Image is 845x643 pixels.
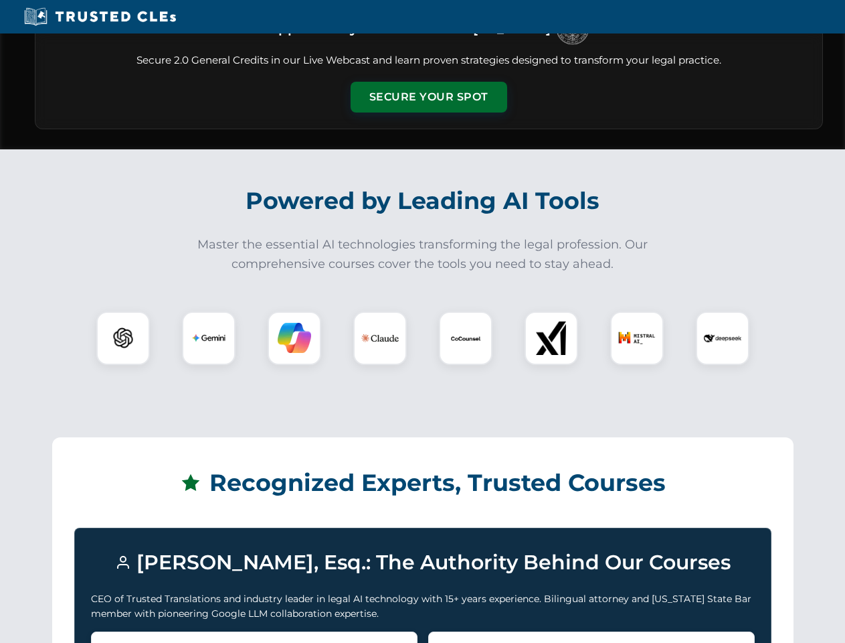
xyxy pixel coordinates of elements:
[91,591,755,622] p: CEO of Trusted Translations and industry leader in legal AI technology with 15+ years experience....
[20,7,180,27] img: Trusted CLEs
[182,311,236,365] div: Gemini
[439,311,492,365] div: CoCounsel
[525,311,578,365] div: xAI
[696,311,749,365] div: DeepSeek
[449,321,482,355] img: CoCounsel Logo
[704,319,741,357] img: DeepSeek Logo
[52,177,793,224] h2: Powered by Leading AI Tools
[361,319,399,357] img: Claude Logo
[91,545,755,581] h3: [PERSON_NAME], Esq.: The Authority Behind Our Courses
[192,321,225,355] img: Gemini Logo
[104,319,143,358] img: ChatGPT Logo
[52,53,806,68] p: Secure 2.0 General Credits in our Live Webcast and learn proven strategies designed to transform ...
[74,459,771,506] h2: Recognized Experts, Trusted Courses
[618,319,656,357] img: Mistral AI Logo
[96,311,150,365] div: ChatGPT
[351,82,507,113] button: Secure Your Spot
[278,321,311,355] img: Copilot Logo
[610,311,664,365] div: Mistral AI
[268,311,321,365] div: Copilot
[353,311,407,365] div: Claude
[535,321,568,355] img: xAI Logo
[189,235,657,274] p: Master the essential AI technologies transforming the legal profession. Our comprehensive courses...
